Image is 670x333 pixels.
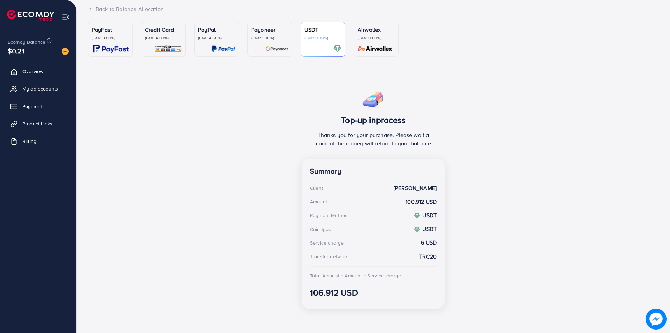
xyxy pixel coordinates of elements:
[198,35,235,41] p: (Fee: 4.50%)
[414,226,420,233] img: coin
[145,26,182,34] p: Credit Card
[92,35,129,41] p: (Fee: 3.60%)
[92,26,129,34] p: PayFast
[22,138,36,145] span: Billing
[5,134,71,148] a: Billing
[310,272,401,279] div: Total Amount = Amount + Service charge
[251,26,288,34] p: Payoneer
[8,46,24,56] span: $0.21
[310,198,327,205] div: Amount
[362,86,385,109] img: success
[304,35,341,41] p: (Fee: 0.00%)
[310,212,348,219] div: Payment Method
[333,45,341,53] img: card
[62,48,69,55] img: image
[22,68,43,75] span: Overview
[394,184,437,192] strong: [PERSON_NAME]
[304,26,341,34] p: USDT
[310,226,331,233] div: Coin type
[145,35,182,41] p: (Fee: 4.00%)
[310,131,437,147] p: Thanks you for your purchase. Please wait a moment the money will return to your balance.
[646,309,667,330] img: image
[310,239,344,246] div: Service charge
[355,45,395,53] img: card
[310,184,323,191] div: Client
[5,99,71,113] a: Payment
[310,115,437,125] h3: Top-up inprocess
[414,213,420,219] img: coin
[5,64,71,78] a: Overview
[419,253,437,261] strong: TRC20
[22,103,42,110] span: Payment
[251,35,288,41] p: (Fee: 1.00%)
[22,85,58,92] span: My ad accounts
[265,45,288,53] img: card
[358,26,395,34] p: Airwallex
[310,288,437,298] h3: 106.912 USD
[5,117,71,131] a: Product Links
[5,82,71,96] a: My ad accounts
[358,35,395,41] p: (Fee: 0.00%)
[62,13,70,21] img: menu
[198,26,235,34] p: PayPal
[211,45,235,53] img: card
[422,211,437,219] strong: USDT
[405,198,437,206] strong: 100.912 USD
[310,167,437,176] h4: Summary
[154,45,182,53] img: card
[422,225,437,233] strong: USDT
[22,120,52,127] span: Product Links
[93,45,129,53] img: card
[7,10,54,21] img: logo
[421,239,437,247] strong: 6 USD
[88,5,659,13] div: Back to Balance Allocation
[310,253,348,260] div: Transfer network
[8,38,45,45] span: Ecomdy Balance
